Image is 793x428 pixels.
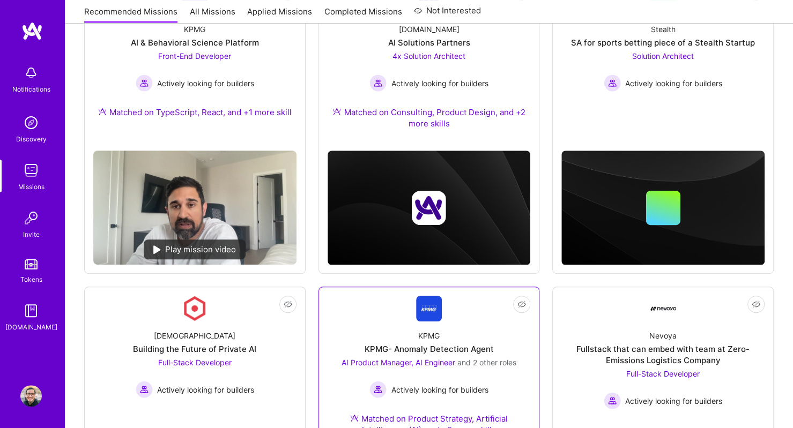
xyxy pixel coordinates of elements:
img: tokens [25,259,38,269]
img: logo [21,21,43,41]
img: Ateam Purple Icon [332,107,341,116]
i: icon EyeClosed [284,300,292,309]
span: 4x Solution Architect [392,51,465,61]
span: Front-End Developer [158,51,231,61]
img: guide book [20,300,42,321]
img: Actively looking for builders [369,74,387,92]
img: cover [561,151,765,265]
img: Company Logo [650,296,676,321]
img: bell [20,62,42,84]
span: Full-Stack Developer [158,358,232,367]
img: Company logo [412,191,446,225]
a: Recommended Missions [84,6,177,24]
div: [DOMAIN_NAME] [398,24,459,35]
div: Nevoya [649,330,677,341]
img: discovery [20,112,42,133]
div: Tokens [20,274,42,285]
div: AI & Behavioral Science Platform [131,37,259,48]
i: icon EyeClosed [517,300,526,309]
img: Ateam Purple Icon [350,414,359,422]
img: Actively looking for builders [604,74,621,92]
div: Stealth [651,24,676,35]
div: KPMG [418,330,440,341]
img: User Avatar [20,385,42,407]
div: Building the Future of Private AI [133,343,256,355]
div: Invite [23,229,40,240]
i: icon EyeClosed [752,300,760,309]
span: Solution Architect [632,51,694,61]
span: Actively looking for builders [625,78,722,89]
img: Actively looking for builders [369,381,387,398]
img: Actively looking for builders [136,381,153,398]
img: Ateam Purple Icon [98,107,107,116]
div: Missions [18,181,45,192]
img: Actively looking for builders [136,74,153,92]
img: No Mission [93,151,297,265]
img: play [153,245,161,254]
div: [DOMAIN_NAME] [5,321,57,333]
div: Notifications [12,84,50,95]
div: [DEMOGRAPHIC_DATA] [154,330,235,341]
span: Actively looking for builders [157,384,254,395]
div: KPMG- Anomaly Detection Agent [364,343,493,355]
span: Actively looking for builders [157,78,254,89]
div: KPMG [184,24,205,35]
span: Full-Stack Developer [626,369,700,378]
div: Fullstack that can embed with team at Zero-Emissions Logistics Company [561,343,765,366]
div: Matched on TypeScript, React, and +1 more skill [98,107,292,118]
div: Discovery [16,133,47,145]
a: All Missions [190,6,235,24]
div: SA for sports betting piece of a Stealth Startup [571,37,755,48]
img: Actively looking for builders [604,392,621,409]
img: Company Logo [182,296,207,321]
div: Play mission video [144,239,246,259]
img: cover [328,151,531,265]
span: Actively looking for builders [391,384,488,395]
a: Applied Missions [247,6,312,24]
a: User Avatar [18,385,45,407]
span: and 2 other roles [457,358,516,367]
img: Invite [20,207,42,229]
span: AI Product Manager, AI Engineer [342,358,455,367]
div: Matched on Consulting, Product Design, and +2 more skills [328,107,531,129]
span: Actively looking for builders [391,78,488,89]
img: Company Logo [416,296,442,321]
a: Not Interested [414,4,481,24]
img: teamwork [20,160,42,181]
span: Actively looking for builders [625,395,722,407]
div: AI Solutions Partners [388,37,470,48]
a: Completed Missions [324,6,402,24]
